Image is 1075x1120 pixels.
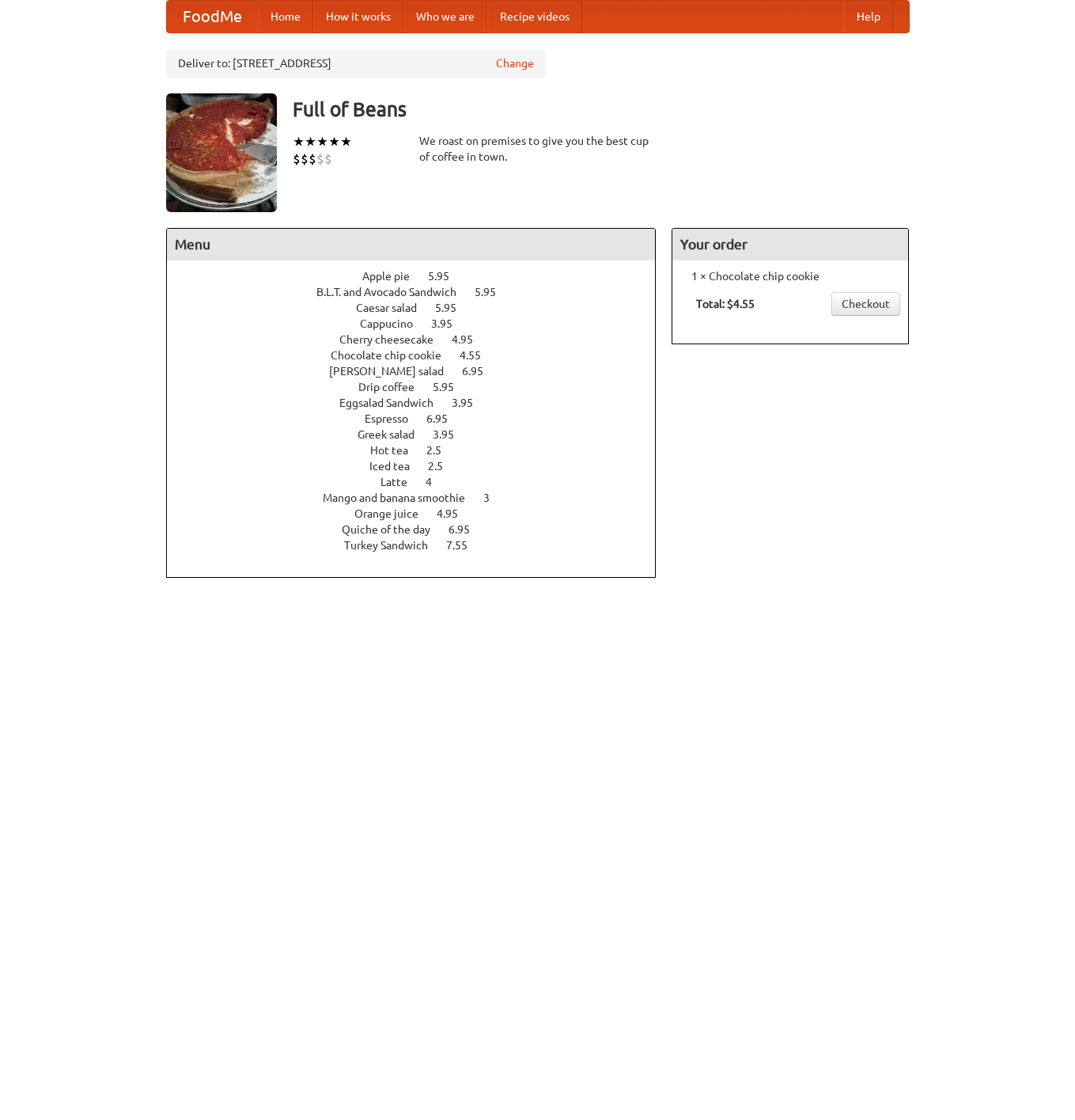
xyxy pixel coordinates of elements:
[428,270,465,283] span: 5.95
[301,150,308,168] li: $
[354,507,487,520] a: Orange juice 4.95
[433,428,470,441] span: 3.95
[339,397,502,409] a: Eggsalad Sandwich 3.95
[680,268,900,284] li: 1 × Chocolate chip cookie
[452,397,489,409] span: 3.95
[329,365,460,378] span: [PERSON_NAME] salad
[339,397,449,409] span: Eggsalad Sandwich
[356,302,433,314] span: Caesar salad
[293,93,910,125] h3: Full of Beans
[344,539,497,552] a: Turkey Sandwich 7.55
[316,286,525,298] a: B.L.T. and Avocado Sandwich 5.95
[358,381,430,393] span: Drip coffee
[339,333,449,346] span: Cherry cheesecake
[328,133,340,150] li: ★
[365,412,424,425] span: Espresso
[428,460,459,473] span: 2.5
[831,292,900,316] a: Checkout
[672,229,908,260] h4: Your order
[475,286,512,298] span: 5.95
[362,270,479,283] a: Apple pie 5.95
[380,476,461,488] a: Latte 4
[167,1,258,32] a: FoodMe
[293,133,305,150] li: ★
[426,412,464,425] span: 6.95
[696,298,755,310] b: Total: $4.55
[356,302,486,314] a: Caesar salad 5.95
[487,1,582,32] a: Recipe videos
[316,133,328,150] li: ★
[403,1,487,32] a: Who we are
[844,1,893,32] a: Help
[370,444,424,457] span: Hot tea
[483,492,505,504] span: 3
[426,476,448,488] span: 4
[426,444,457,457] span: 2.5
[313,1,403,32] a: How it works
[437,507,474,520] span: 4.95
[316,150,324,168] li: $
[433,381,470,393] span: 5.95
[435,302,472,314] span: 5.95
[358,428,483,441] a: Greek salad 3.95
[329,365,513,378] a: [PERSON_NAME] salad 6.95
[449,523,486,536] span: 6.95
[342,523,499,536] a: Quiche of the day 6.95
[460,349,497,362] span: 4.55
[258,1,313,32] a: Home
[323,492,519,504] a: Mango and banana smoothie 3
[452,333,489,346] span: 4.95
[360,317,429,330] span: Cappucino
[293,150,301,168] li: $
[369,460,426,473] span: Iced tea
[496,55,534,71] a: Change
[324,150,332,168] li: $
[360,317,482,330] a: Cappucino 3.95
[323,492,481,504] span: Mango and banana smoothie
[331,349,510,362] a: Chocolate chip cookie 4.55
[305,133,316,150] li: ★
[362,270,426,283] span: Apple pie
[342,523,446,536] span: Quiche of the day
[369,460,472,473] a: Iced tea 2.5
[166,49,546,78] div: Deliver to: [STREET_ADDRESS]
[358,381,483,393] a: Drip coffee 5.95
[316,286,472,298] span: B.L.T. and Avocado Sandwich
[166,93,277,212] img: angular.jpg
[419,133,657,165] div: We roast on premises to give you the best cup of coffee in town.
[331,349,457,362] span: Chocolate chip cookie
[340,133,352,150] li: ★
[380,476,423,488] span: Latte
[370,444,471,457] a: Hot tea 2.5
[358,428,430,441] span: Greek salad
[344,539,444,552] span: Turkey Sandwich
[431,317,468,330] span: 3.95
[446,539,483,552] span: 7.55
[339,333,502,346] a: Cherry cheesecake 4.95
[354,507,434,520] span: Orange juice
[462,365,499,378] span: 6.95
[365,412,477,425] a: Espresso 6.95
[308,150,316,168] li: $
[167,229,656,260] h4: Menu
